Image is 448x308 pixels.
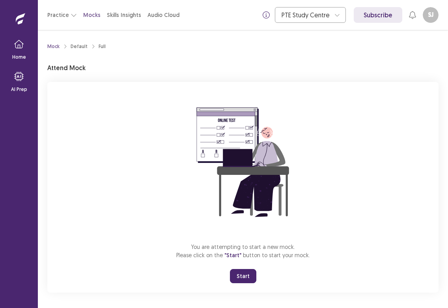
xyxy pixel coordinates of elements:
[172,91,314,233] img: attend-mock
[354,7,402,23] a: Subscribe
[12,54,26,61] p: Home
[259,8,273,22] button: info
[47,63,86,72] p: Attend Mock
[71,43,88,50] div: Default
[11,86,27,93] p: AI Prep
[230,269,256,283] button: Start
[423,7,439,23] button: SJ
[99,43,106,50] div: Full
[47,43,106,50] nav: breadcrumb
[47,43,60,50] a: Mock
[176,243,310,260] p: You are attempting to start a new mock. Please click on the button to start your mock.
[282,7,330,22] div: PTE Study Centre
[83,11,101,19] a: Mocks
[224,252,241,259] span: "Start"
[147,11,179,19] a: Audio Cloud
[47,8,77,22] button: Practice
[107,11,141,19] a: Skills Insights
